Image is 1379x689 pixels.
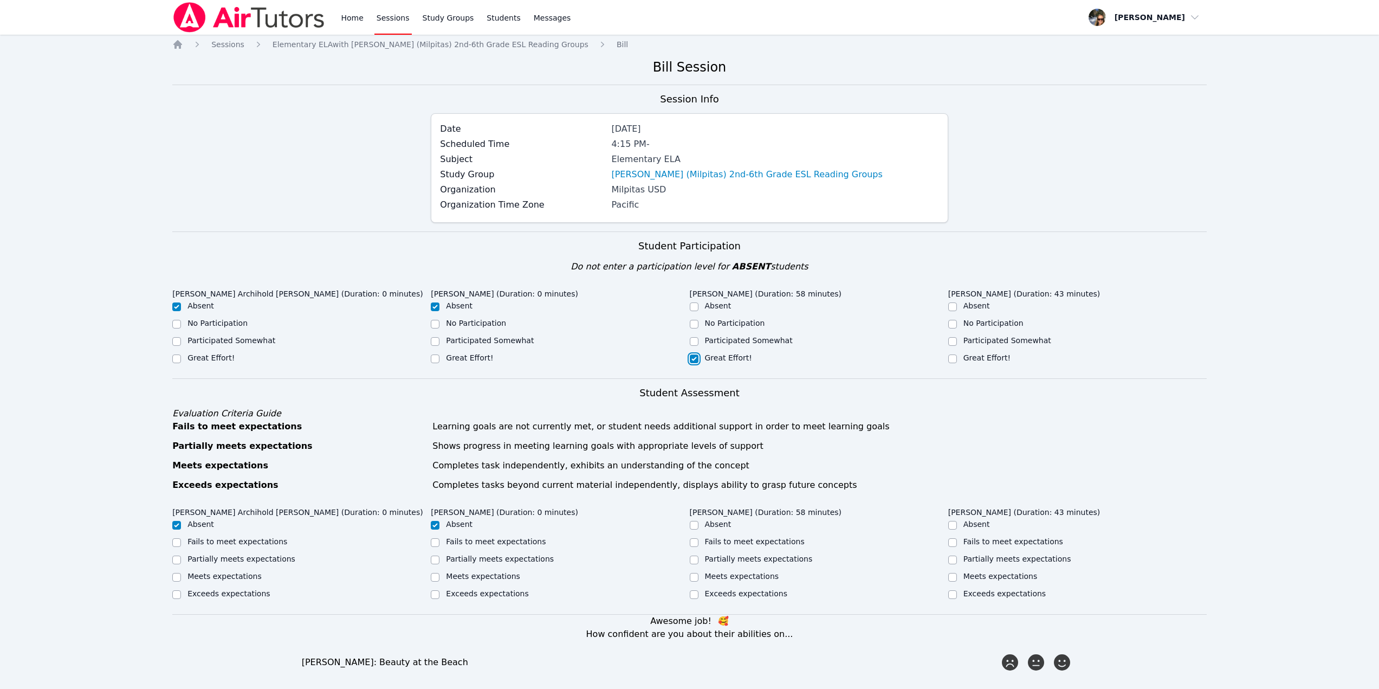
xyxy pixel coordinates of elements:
[187,319,248,327] label: No Participation
[611,138,938,151] div: 4:15 PM -
[440,138,605,151] label: Scheduled Time
[963,319,1024,327] label: No Participation
[963,537,1063,546] label: Fails to meet expectations
[172,420,426,433] div: Fails to meet expectations
[431,284,578,300] legend: [PERSON_NAME] (Duration: 0 minutes)
[172,385,1207,401] h3: Student Assessment
[172,440,426,453] div: Partially meets expectations
[187,520,214,529] label: Absent
[650,616,711,626] span: Awesome job!
[963,353,1011,362] label: Great Effort!
[963,555,1071,563] label: Partially meets expectations
[187,589,270,598] label: Exceeds expectations
[187,301,214,310] label: Absent
[705,555,813,563] label: Partially meets expectations
[187,537,287,546] label: Fails to meet expectations
[446,589,528,598] label: Exceeds expectations
[611,198,938,211] div: Pacific
[273,40,588,49] span: Elementary ELA with [PERSON_NAME] (Milpitas) 2nd-6th Grade ESL Reading Groups
[534,12,571,23] span: Messages
[705,353,752,362] label: Great Effort!
[446,301,472,310] label: Absent
[963,336,1051,345] label: Participated Somewhat
[172,59,1207,76] h2: Bill Session
[446,555,554,563] label: Partially meets expectations
[690,503,842,519] legend: [PERSON_NAME] (Duration: 58 minutes)
[718,616,729,626] span: kisses
[446,572,520,581] label: Meets expectations
[172,479,426,492] div: Exceeds expectations
[660,92,718,107] h3: Session Info
[440,153,605,166] label: Subject
[446,319,506,327] label: No Participation
[302,656,1000,669] div: [PERSON_NAME]: Beauty at the Beach
[172,407,1207,420] div: Evaluation Criteria Guide
[446,520,472,529] label: Absent
[963,520,990,529] label: Absent
[273,39,588,50] a: Elementary ELAwith [PERSON_NAME] (Milpitas) 2nd-6th Grade ESL Reading Groups
[617,40,628,49] span: Bill
[446,336,534,345] label: Participated Somewhat
[432,459,1207,472] div: Completes task independently, exhibits an understanding of the concept
[172,239,1207,254] h3: Student Participation
[617,39,628,50] a: Bill
[172,2,326,33] img: Air Tutors
[211,40,244,49] span: Sessions
[948,503,1100,519] legend: [PERSON_NAME] (Duration: 43 minutes)
[611,123,938,136] div: [DATE]
[172,260,1207,273] div: Do not enter a participation level for students
[611,183,938,196] div: Milpitas USD
[440,198,605,211] label: Organization Time Zone
[963,301,990,310] label: Absent
[431,503,578,519] legend: [PERSON_NAME] (Duration: 0 minutes)
[172,284,423,300] legend: [PERSON_NAME] Archihold [PERSON_NAME] (Duration: 0 minutes)
[446,353,493,362] label: Great Effort!
[446,537,546,546] label: Fails to meet expectations
[705,301,731,310] label: Absent
[440,183,605,196] label: Organization
[948,284,1100,300] legend: [PERSON_NAME] (Duration: 43 minutes)
[963,589,1046,598] label: Exceeds expectations
[705,319,765,327] label: No Participation
[187,336,275,345] label: Participated Somewhat
[705,572,779,581] label: Meets expectations
[211,39,244,50] a: Sessions
[172,459,426,472] div: Meets expectations
[172,503,423,519] legend: [PERSON_NAME] Archihold [PERSON_NAME] (Duration: 0 minutes)
[432,479,1207,492] div: Completes tasks beyond current material independently, displays ability to grasp future concepts
[440,123,605,136] label: Date
[963,572,1038,581] label: Meets expectations
[432,420,1207,433] div: Learning goals are not currently met, or student needs additional support in order to meet learni...
[611,153,938,166] div: Elementary ELA
[705,537,805,546] label: Fails to meet expectations
[705,520,731,529] label: Absent
[432,440,1207,453] div: Shows progress in meeting learning goals with appropriate levels of support
[705,589,787,598] label: Exceeds expectations
[705,336,793,345] label: Participated Somewhat
[187,353,235,362] label: Great Effort!
[440,168,605,181] label: Study Group
[172,39,1207,50] nav: Breadcrumb
[187,572,262,581] label: Meets expectations
[586,629,793,639] span: How confident are you about their abilities on...
[187,555,295,563] label: Partially meets expectations
[611,168,882,181] a: [PERSON_NAME] (Milpitas) 2nd-6th Grade ESL Reading Groups
[732,261,771,272] span: ABSENT
[690,284,842,300] legend: [PERSON_NAME] (Duration: 58 minutes)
